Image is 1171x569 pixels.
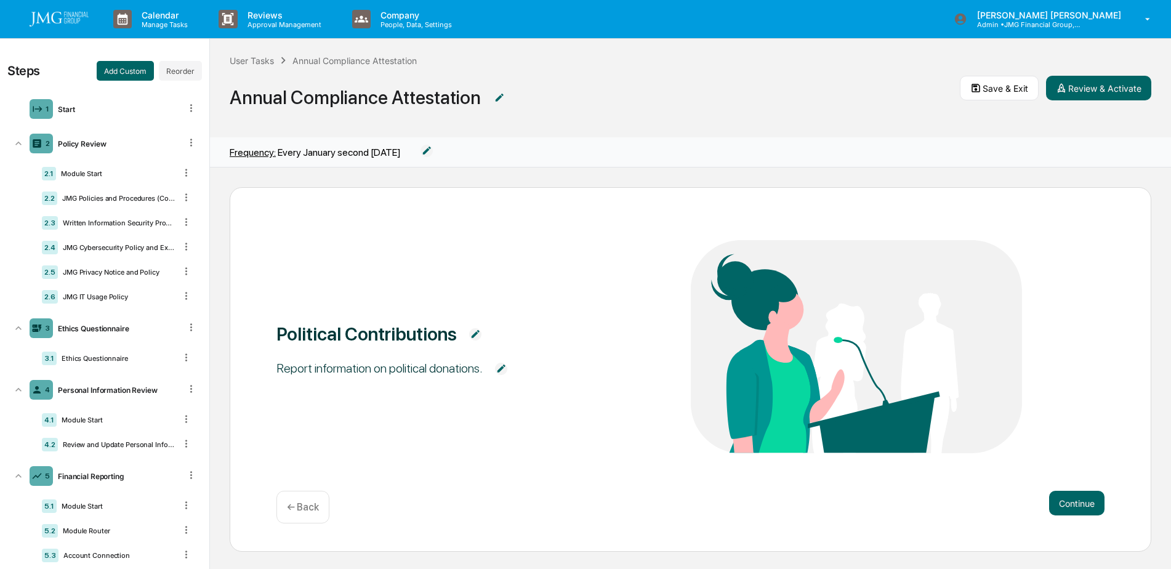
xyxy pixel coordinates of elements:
div: Module Router [58,527,175,535]
div: Written Information Security Program [58,219,175,227]
p: ← Back [287,501,319,513]
div: 2.2 [42,192,57,205]
div: Steps [7,63,40,78]
p: Admin • JMG Financial Group, Ltd. [967,20,1082,29]
img: Additional Document Icon [493,92,505,104]
div: 2.3 [42,216,58,230]
img: Political Contributions [691,240,1022,454]
img: Additional Document Icon [495,363,507,375]
div: Political Contributions [276,323,457,345]
div: Ethics Questionnaire [57,354,175,363]
div: User Tasks [230,55,274,66]
div: 1 [46,105,49,113]
div: 2.5 [42,265,58,279]
div: Review and Update Personal Information [58,440,175,449]
p: Reviews [238,10,328,20]
div: JMG Privacy Notice and Policy [58,268,175,276]
p: [PERSON_NAME] [PERSON_NAME] [967,10,1127,20]
div: Start [53,105,180,114]
div: Every January second [DATE] [230,147,401,158]
div: Policy Review [53,139,180,148]
div: Ethics Questionnaire [53,324,180,333]
div: Module Start [56,169,175,178]
img: Additional Document Icon [469,328,481,341]
div: 4 [45,385,50,394]
img: logo [30,12,89,26]
div: Module Start [57,502,175,510]
div: JMG IT Usage Policy [58,293,175,301]
div: Account Connection [58,551,175,560]
button: Reorder [159,61,202,81]
div: 2.1 [42,167,56,180]
div: 4.2 [42,438,58,451]
div: Annual Compliance Attestation [230,86,481,108]
div: 5.1 [42,499,57,513]
div: Report information on political donations. [276,360,483,376]
div: 4.1 [42,413,57,427]
p: Manage Tasks [132,20,194,29]
button: Continue [1049,491,1105,515]
div: 5.2 [42,524,58,538]
button: Add Custom [97,61,154,81]
p: People, Data, Settings [371,20,458,29]
div: 5 [45,472,50,480]
div: 2.6 [42,290,58,304]
div: 3 [45,324,50,333]
div: 3.1 [42,352,57,365]
div: JMG Policies and Procedures (Compliance Manual and Exhibits) [57,194,175,203]
p: Calendar [132,10,194,20]
div: Personal Information Review [53,385,180,395]
button: Review & Activate [1046,76,1151,100]
p: Company [371,10,458,20]
div: Financial Reporting [53,472,180,481]
div: JMG Cybersecurity Policy and Exhibits [58,243,175,252]
p: Approval Management [238,20,328,29]
iframe: Open customer support [1132,528,1165,562]
div: Module Start [57,416,175,424]
img: Edit reporting range icon [421,145,433,157]
div: Annual Compliance Attestation [292,55,417,66]
div: 5.3 [42,549,58,562]
button: Save & Exit [960,76,1039,100]
span: Frequency: [230,147,276,158]
div: 2.4 [42,241,58,254]
div: 2 [46,139,50,148]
